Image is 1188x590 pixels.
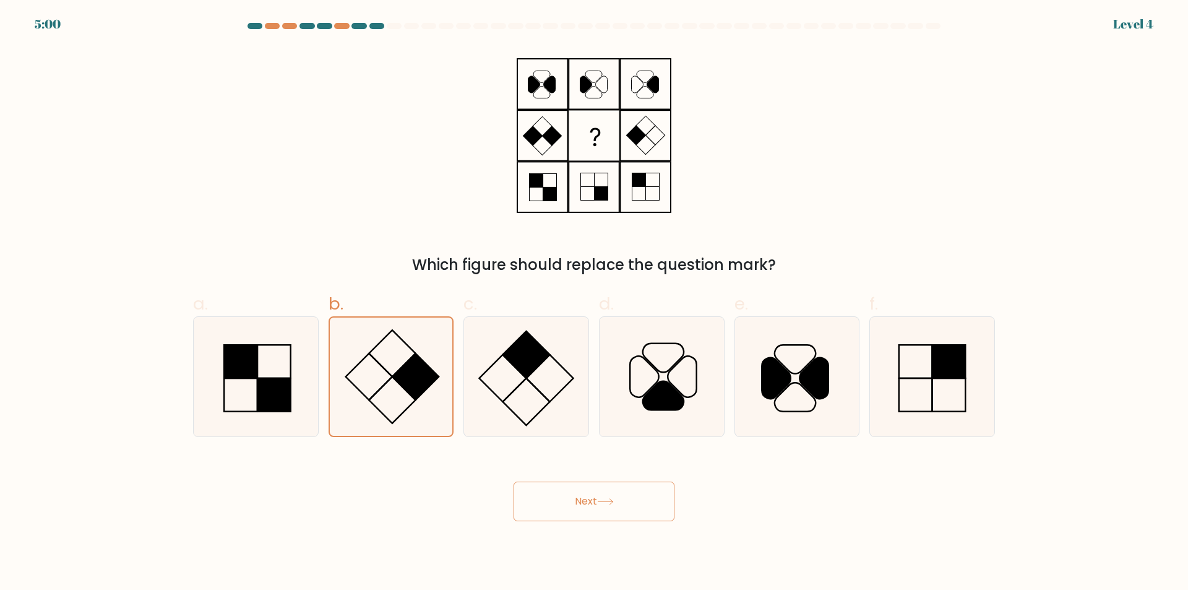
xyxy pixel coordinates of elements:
span: d. [599,292,614,316]
div: 5:00 [35,15,61,33]
div: Which figure should replace the question mark? [200,254,988,276]
span: b. [329,292,343,316]
button: Next [514,482,674,521]
span: e. [734,292,748,316]
div: Level 4 [1113,15,1153,33]
span: a. [193,292,208,316]
span: f. [869,292,878,316]
span: c. [463,292,477,316]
